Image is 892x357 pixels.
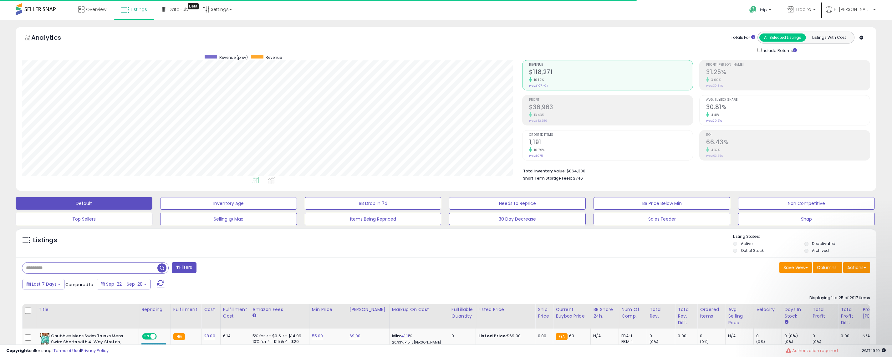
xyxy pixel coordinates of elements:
div: % [392,333,444,345]
a: Help [744,1,777,20]
small: Prev: 30.34% [706,84,723,88]
small: 4.37% [709,148,720,152]
span: Listings [131,6,147,13]
div: Amazon Fees [252,306,307,313]
span: OFF [156,334,166,339]
span: Sep-22 - Sep-28 [106,281,143,287]
div: BB Share 24h. [593,306,616,319]
span: Hi [PERSON_NAME] [834,6,871,13]
h2: 30.81% [706,104,870,112]
div: Totals For [731,35,755,41]
button: All Selected Listings [759,33,806,42]
h2: $36,963 [529,104,693,112]
div: Current Buybox Price [556,306,588,319]
li: $864,300 [523,167,865,174]
div: FBA: 1 [621,333,642,339]
button: Inventory Age [160,197,297,210]
label: Out of Stock [741,248,764,253]
span: 69 [569,333,574,339]
small: 10.12% [532,78,544,82]
span: Compared to: [65,282,94,288]
h2: $118,271 [529,69,693,77]
div: Total Rev. [650,306,672,319]
div: Fulfillment Cost [223,306,247,319]
div: [PERSON_NAME] [349,306,387,313]
b: Total Inventory Value: [523,168,566,174]
div: Listed Price [478,306,533,313]
button: Last 7 Days [23,279,64,289]
label: Active [741,241,752,246]
span: $746 [573,175,583,181]
div: 0 [650,333,675,339]
a: Privacy Policy [81,348,109,354]
div: Days In Stock [784,306,807,319]
span: Last 7 Days [32,281,57,287]
small: Prev: 1,075 [529,154,543,158]
small: 4.41% [709,113,720,117]
button: Default [16,197,152,210]
span: Profit [529,98,693,102]
button: Top Sellers [16,213,152,225]
div: N/A [593,333,614,339]
div: Include Returns [753,47,804,54]
div: Cost [204,306,218,313]
div: Title [38,306,136,313]
div: 0 [756,333,782,339]
th: The percentage added to the cost of goods (COGS) that forms the calculator for Min & Max prices. [389,304,449,329]
button: Listings With Cost [806,33,852,42]
small: Amazon Fees. [252,313,256,319]
i: Get Help [749,6,757,13]
a: Hi [PERSON_NAME] [826,6,876,20]
div: 5% for >= $0 & <= $14.99 [252,333,304,339]
button: BB Drop in 7d [305,197,441,210]
span: Profit [PERSON_NAME] [706,63,870,67]
div: Num of Comp. [621,306,644,319]
button: Columns [813,262,842,273]
span: Overview [86,6,106,13]
div: 0.00 [538,333,548,339]
a: 41.11 [401,333,409,339]
span: Revenue [529,63,693,67]
div: Ship Price [538,306,550,319]
div: $69.00 [478,333,530,339]
b: Listed Price: [478,333,507,339]
div: Total Profit Diff. [841,306,857,326]
button: Save View [779,262,812,273]
button: 30 Day Decrease [449,213,586,225]
small: Prev: $32,586 [529,119,547,123]
small: 3.00% [709,78,721,82]
div: 0 [700,333,725,339]
h2: 1,191 [529,139,693,147]
small: Prev: $107,404 [529,84,548,88]
span: Columns [817,264,837,271]
button: Shap [738,213,875,225]
div: N/A [728,333,749,339]
a: 55.00 [312,333,323,339]
h2: 31.25% [706,69,870,77]
button: BB Price Below Min [594,197,730,210]
div: Ordered Items [700,306,723,319]
button: Sep-22 - Sep-28 [97,279,150,289]
h5: Listings [33,236,57,245]
div: Tooltip anchor [188,3,199,9]
small: Prev: 29.51% [706,119,722,123]
small: FBA [173,333,185,340]
p: Listing States: [733,234,876,240]
strong: Copyright [6,348,29,354]
small: 10.79% [532,148,545,152]
span: Revenue [266,55,282,60]
span: DataHub [169,6,188,13]
div: Avg Selling Price [728,306,751,326]
div: 0.00 [678,333,692,339]
label: Archived [812,248,829,253]
span: Ordered Items [529,133,693,137]
button: Actions [843,262,870,273]
b: Min: [392,333,401,339]
button: Non Competitive [738,197,875,210]
div: Repricing [141,306,168,313]
span: Tradiro [796,6,811,13]
div: Fulfillment [173,306,199,313]
label: Deactivated [812,241,835,246]
div: 6.14 [223,333,245,339]
div: Min Price [312,306,344,313]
